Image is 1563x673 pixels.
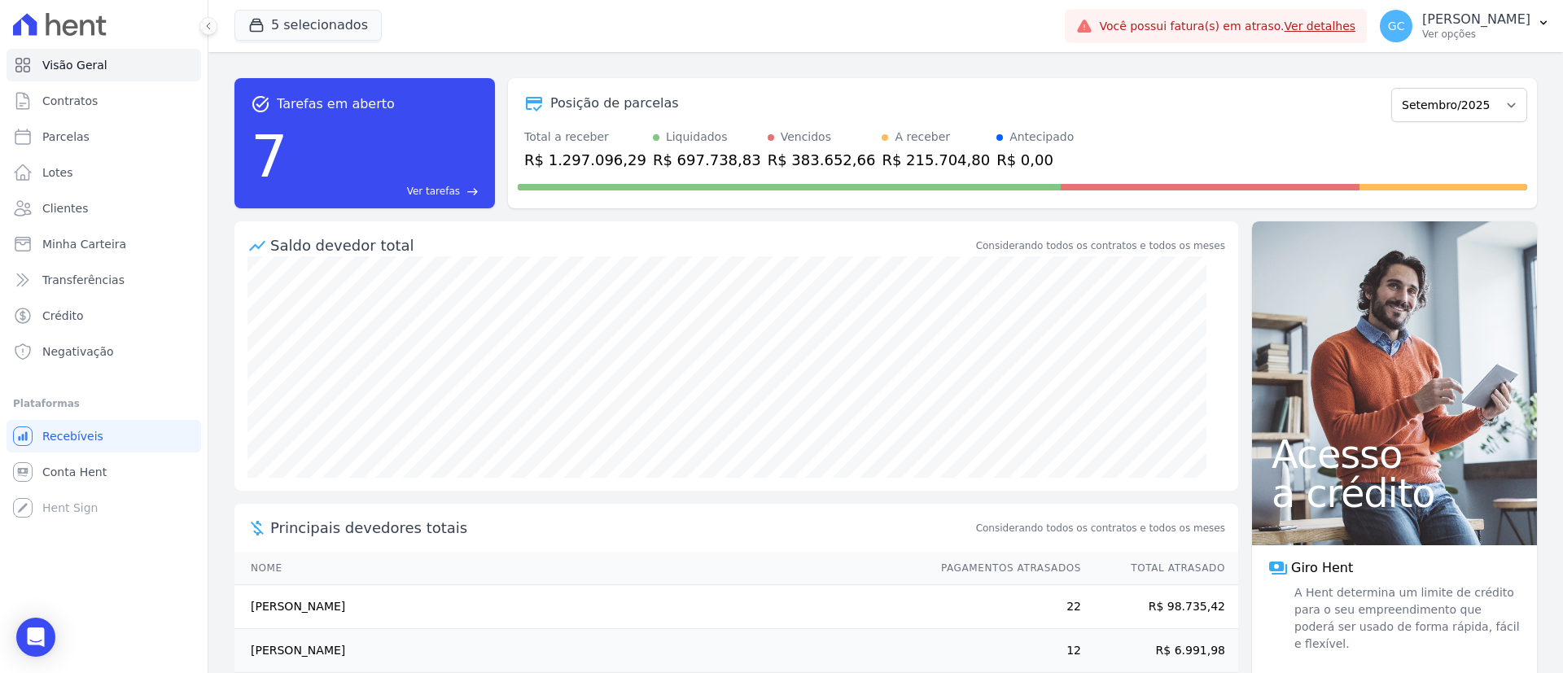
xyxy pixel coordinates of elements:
span: east [466,186,479,198]
span: Tarefas em aberto [277,94,395,114]
a: Contratos [7,85,201,117]
span: Considerando todos os contratos e todos os meses [976,521,1225,535]
span: Giro Hent [1291,558,1353,578]
a: Negativação [7,335,201,368]
a: Ver detalhes [1285,20,1356,33]
span: Transferências [42,272,125,288]
span: A Hent determina um limite de crédito para o seu empreendimento que poderá ser usado de forma ráp... [1291,584,1521,653]
span: Conta Hent [42,464,107,480]
a: Minha Carteira [7,228,201,260]
span: Lotes [42,164,73,181]
div: R$ 383.652,66 [768,149,876,171]
div: A receber [895,129,950,146]
div: R$ 215.704,80 [882,149,990,171]
span: Principais devedores totais [270,517,973,539]
button: 5 selecionados [234,10,382,41]
div: Saldo devedor total [270,234,973,256]
td: R$ 98.735,42 [1082,585,1238,629]
p: Ver opções [1422,28,1530,41]
span: GC [1388,20,1405,32]
div: R$ 1.297.096,29 [524,149,646,171]
div: R$ 697.738,83 [653,149,761,171]
div: Total a receber [524,129,646,146]
div: Antecipado [1009,129,1074,146]
span: Minha Carteira [42,236,126,252]
span: Crédito [42,308,84,324]
th: Nome [234,552,926,585]
a: Parcelas [7,120,201,153]
a: Lotes [7,156,201,189]
p: [PERSON_NAME] [1422,11,1530,28]
a: Recebíveis [7,420,201,452]
td: 22 [926,585,1082,629]
span: task_alt [251,94,270,114]
td: [PERSON_NAME] [234,585,926,629]
th: Total Atrasado [1082,552,1238,585]
span: Parcelas [42,129,90,145]
div: Liquidados [666,129,728,146]
a: Ver tarefas east [295,184,479,199]
span: Contratos [42,93,98,109]
div: Open Intercom Messenger [16,618,55,657]
td: R$ 6.991,98 [1082,629,1238,673]
a: Transferências [7,264,201,296]
span: a crédito [1272,474,1517,513]
div: Posição de parcelas [550,94,679,113]
a: Conta Hent [7,456,201,488]
a: Visão Geral [7,49,201,81]
td: 12 [926,629,1082,673]
div: 7 [251,114,288,199]
div: Plataformas [13,394,195,413]
span: Ver tarefas [407,184,460,199]
span: Negativação [42,343,114,360]
span: Acesso [1272,435,1517,474]
div: Vencidos [781,129,831,146]
span: Você possui fatura(s) em atraso. [1099,18,1355,35]
div: R$ 0,00 [996,149,1074,171]
a: Crédito [7,299,201,332]
button: GC [PERSON_NAME] Ver opções [1367,3,1563,49]
span: Recebíveis [42,428,103,444]
td: [PERSON_NAME] [234,629,926,673]
a: Clientes [7,192,201,225]
th: Pagamentos Atrasados [926,552,1082,585]
span: Clientes [42,200,88,216]
span: Visão Geral [42,57,107,73]
div: Considerando todos os contratos e todos os meses [976,238,1225,253]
